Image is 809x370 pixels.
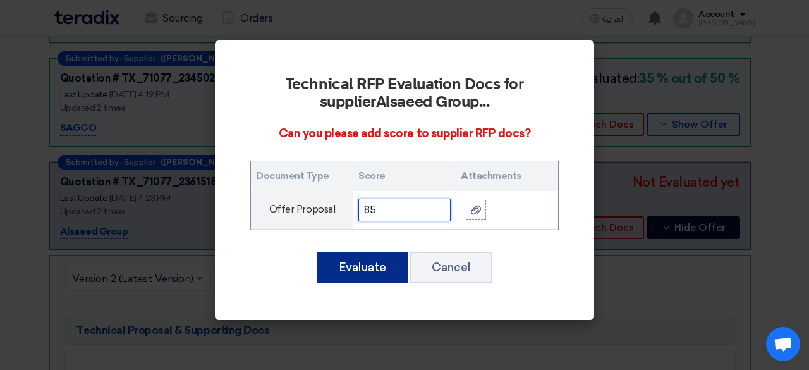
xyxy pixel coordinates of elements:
[353,161,456,191] th: Score
[317,252,408,283] button: Evaluate
[376,95,479,110] b: Alsaeed Group
[251,161,353,191] th: Document Type
[250,76,559,111] h2: Technical RFP Evaluation Docs for supplier ...
[358,199,451,221] input: Score..
[766,327,800,361] div: Open chat
[279,126,531,140] span: Can you please add score to supplier RFP docs?
[251,191,353,230] td: Offer Proposal
[410,252,492,283] button: Cancel
[456,161,558,191] th: Attachments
